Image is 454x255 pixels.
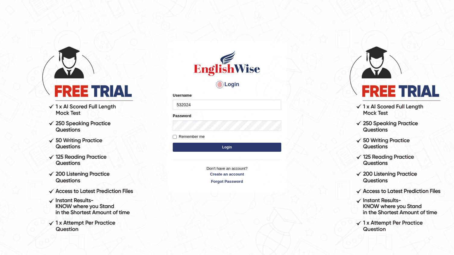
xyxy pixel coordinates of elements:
h4: Login [173,80,281,89]
label: Remember me [173,134,205,140]
button: Login [173,143,281,152]
label: Username [173,92,192,98]
img: Logo of English Wise sign in for intelligent practice with AI [193,50,261,77]
label: Password [173,113,191,119]
a: Forgot Password [173,179,281,184]
a: Create an account [173,171,281,177]
input: Remember me [173,135,177,139]
p: Don't have an account? [173,166,281,184]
